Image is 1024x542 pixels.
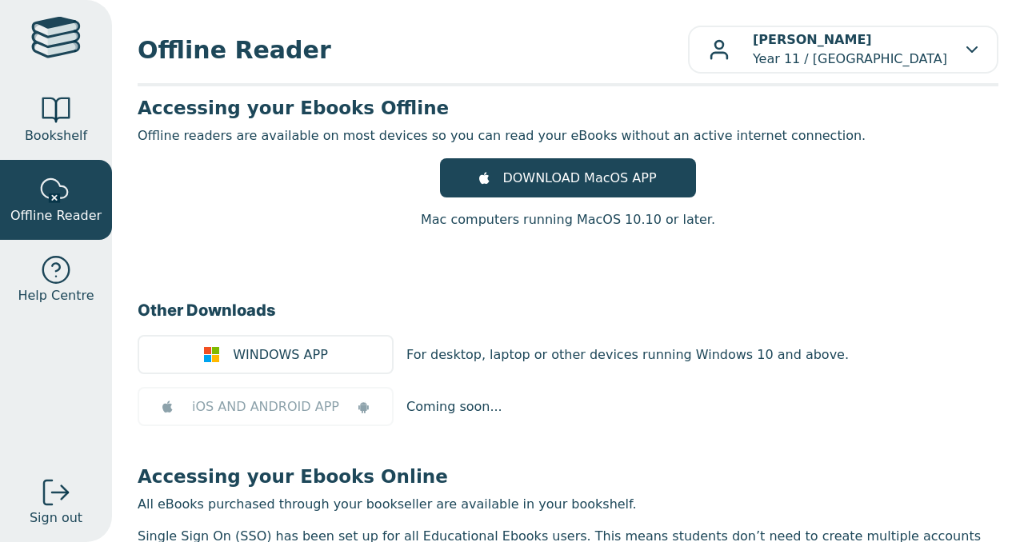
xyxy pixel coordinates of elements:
[753,32,872,47] b: [PERSON_NAME]
[138,298,998,322] h3: Other Downloads
[18,286,94,305] span: Help Centre
[30,508,82,528] span: Sign out
[502,169,656,188] span: DOWNLOAD MacOS APP
[421,210,715,229] p: Mac computers running MacOS 10.10 or later.
[138,96,998,120] h3: Accessing your Ebooks Offline
[138,32,688,68] span: Offline Reader
[753,30,947,69] p: Year 11 / [GEOGRAPHIC_DATA]
[233,345,328,365] span: WINDOWS APP
[138,495,998,514] p: All eBooks purchased through your bookseller are available in your bookshelf.
[10,206,102,225] span: Offline Reader
[192,397,339,416] span: iOS AND ANDROID APP
[406,397,502,416] p: Coming soon...
[25,126,87,145] span: Bookshelf
[138,126,998,145] p: Offline readers are available on most devices so you can read your eBooks without an active inter...
[138,464,998,488] h3: Accessing your Ebooks Online
[406,345,849,365] p: For desktop, laptop or other devices running Windows 10 and above.
[688,26,998,74] button: [PERSON_NAME]Year 11 / [GEOGRAPHIC_DATA]
[440,158,696,197] a: DOWNLOAD MacOS APP
[138,335,394,374] a: WINDOWS APP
